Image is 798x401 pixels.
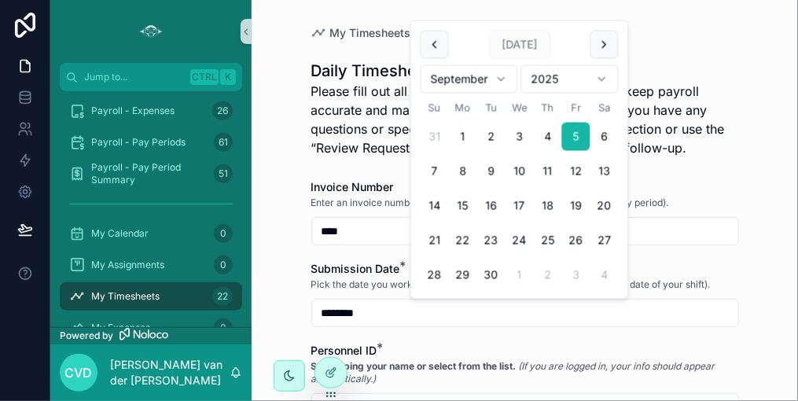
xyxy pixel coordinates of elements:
div: 0 [214,224,233,243]
button: Sunday, September 7th, 2025 [421,157,449,186]
button: Sunday, September 28th, 2025 [421,261,449,289]
button: Wednesday, September 24th, 2025 [506,226,534,255]
span: My Assignments [91,259,164,271]
th: Friday [562,100,590,116]
a: My Calendar0 [60,219,242,248]
table: September 2025 [421,100,619,289]
span: Payroll - Pay Period Summary [91,161,208,186]
span: Cvd [65,363,93,382]
th: Tuesday [477,100,506,116]
button: Tuesday, September 9th, 2025 [477,157,506,186]
p: [PERSON_NAME] van der [PERSON_NAME] [110,357,230,388]
a: My Timesheets22 [60,282,242,311]
button: Thursday, October 2nd, 2025 [534,261,562,289]
span: Pick the date you worked for this timesheet entry (usually [DATE] or the date of your shift). [311,278,711,291]
button: Sunday, September 21st, 2025 [421,226,449,255]
button: Wednesday, September 17th, 2025 [506,192,534,220]
img: App logo [138,19,164,44]
th: Sunday [421,100,449,116]
button: Wednesday, October 1st, 2025 [506,261,534,289]
button: Monday, September 29th, 2025 [449,261,477,289]
div: 0 [214,318,233,337]
div: 61 [214,133,233,152]
span: My Expenses [91,322,150,334]
a: My Timesheets [311,25,411,41]
span: Enter an invoice number (Please use the same number for the whole pay period). [311,197,669,209]
th: Monday [449,100,477,116]
span: Payroll - Pay Periods [91,136,186,149]
a: My Expenses0 [60,314,242,342]
span: Powered by [60,329,113,342]
button: Wednesday, September 3rd, 2025 [506,123,534,151]
button: Tuesday, September 23rd, 2025 [477,226,506,255]
button: Thursday, September 11th, 2025 [534,157,562,186]
div: 26 [212,101,233,120]
div: scrollable content [50,91,252,327]
button: Saturday, September 20th, 2025 [590,192,619,220]
button: Thursday, September 25th, 2025 [534,226,562,255]
strong: Start typing your name or select from the list. [311,360,517,372]
span: Personnel ID [311,344,377,357]
span: Payroll - Expenses [91,105,175,117]
a: Payroll - Expenses26 [60,97,242,125]
a: Payroll - Pay Periods61 [60,128,242,156]
button: Monday, September 22nd, 2025 [449,226,477,255]
button: Friday, September 26th, 2025 [562,226,590,255]
button: Sunday, August 31st, 2025 [421,123,449,151]
button: Jump to...CtrlK [60,63,242,91]
div: 51 [214,164,233,183]
th: Saturday [590,100,619,116]
span: My Timesheets [330,25,411,41]
a: Powered by [50,327,252,344]
button: Today, Friday, September 5th, 2025, selected [562,123,590,151]
span: Ctrl [190,69,219,85]
div: 22 [212,287,233,306]
a: My Assignments0 [60,251,242,279]
span: My Timesheets [91,290,160,303]
button: Friday, September 12th, 2025 [562,157,590,186]
button: Friday, October 3rd, 2025 [562,261,590,289]
span: My Calendar [91,227,149,240]
button: Thursday, September 18th, 2025 [534,192,562,220]
button: Saturday, September 13th, 2025 [590,157,619,186]
button: Tuesday, September 16th, 2025 [477,192,506,220]
button: Tuesday, September 2nd, 2025 [477,123,506,151]
th: Thursday [534,100,562,116]
span: Submission Date [311,262,400,275]
button: Saturday, October 4th, 2025 [590,261,619,289]
button: Saturday, September 27th, 2025 [590,226,619,255]
button: Sunday, September 14th, 2025 [421,192,449,220]
span: Jump to... [84,71,184,83]
a: Payroll - Pay Period Summary51 [60,160,242,188]
button: Wednesday, September 10th, 2025 [506,157,534,186]
button: Monday, September 15th, 2025 [449,192,477,220]
button: Friday, September 19th, 2025 [562,192,590,220]
h1: Daily Timesheet Submission [311,60,739,82]
p: Please fill out all required fields below. This helps us keep payroll accurate and makes sure you... [311,82,739,157]
button: Thursday, September 4th, 2025 [534,123,562,151]
button: Tuesday, September 30th, 2025 [477,261,506,289]
span: K [222,71,234,83]
th: Wednesday [506,100,534,116]
em: (If you are logged in, your info should appear automatically.) [311,360,715,384]
button: Monday, September 1st, 2025 [449,123,477,151]
button: Saturday, September 6th, 2025 [590,123,619,151]
button: Monday, September 8th, 2025 [449,157,477,186]
span: Invoice Number [311,180,394,193]
div: 0 [214,256,233,274]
